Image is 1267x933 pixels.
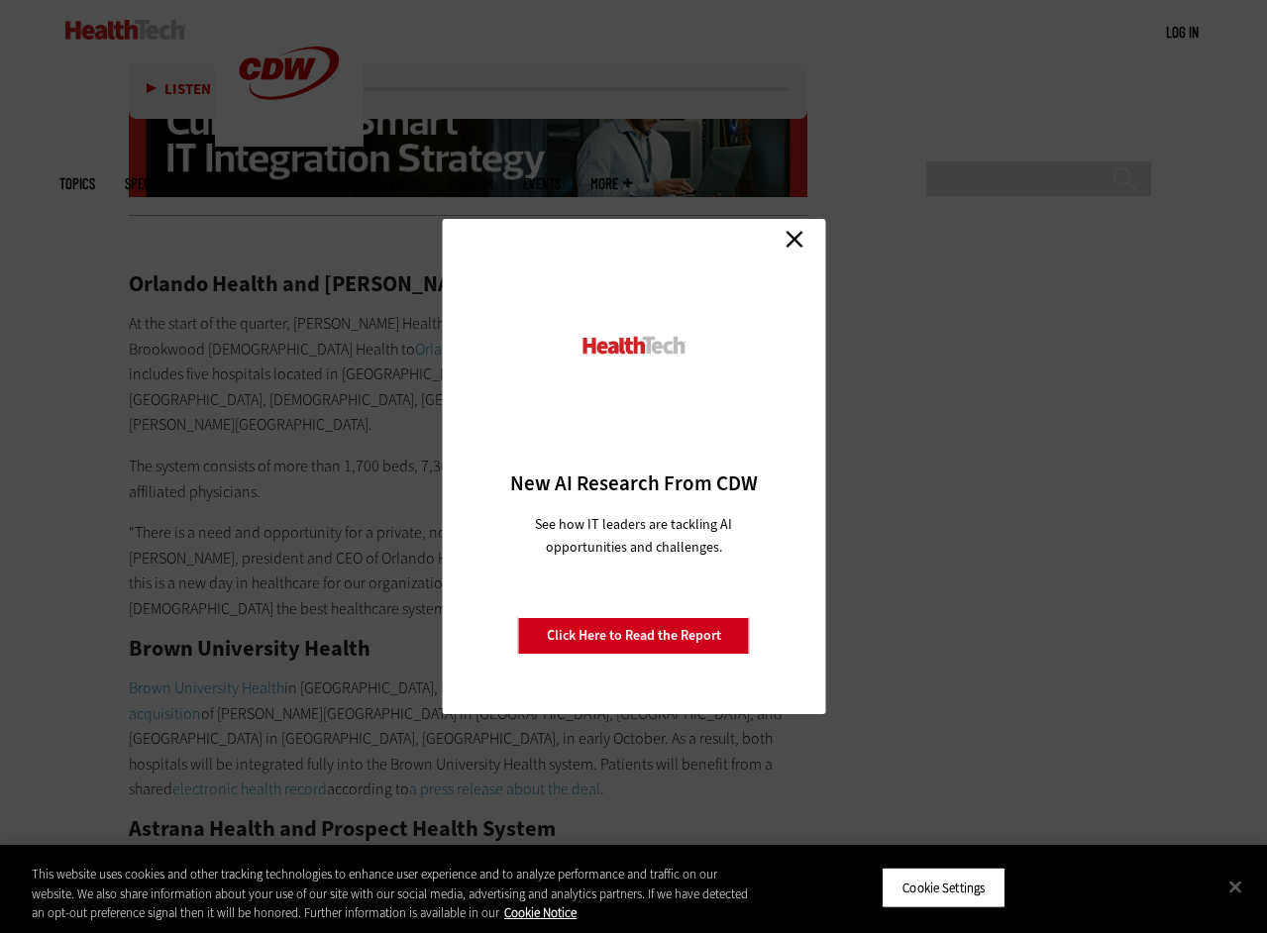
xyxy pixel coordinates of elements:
[518,617,750,655] a: Click Here to Read the Report
[511,513,756,559] p: See how IT leaders are tackling AI opportunities and challenges.
[504,904,577,921] a: More information about your privacy
[580,335,687,356] img: HealthTech_0.png
[1214,865,1257,908] button: Close
[780,224,809,254] a: Close
[476,469,791,497] h3: New AI Research From CDW
[32,865,760,923] div: This website uses cookies and other tracking technologies to enhance user experience and to analy...
[882,867,1005,908] button: Cookie Settings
